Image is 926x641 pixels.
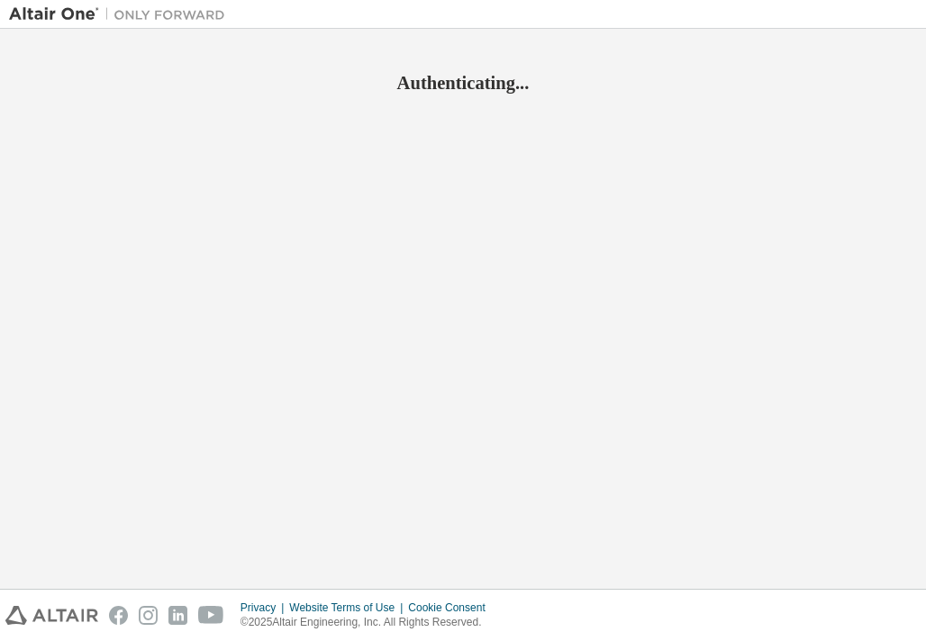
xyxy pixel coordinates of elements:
[139,606,158,625] img: instagram.svg
[408,600,495,615] div: Cookie Consent
[241,615,496,630] p: © 2025 Altair Engineering, Inc. All Rights Reserved.
[5,606,98,625] img: altair_logo.svg
[289,600,408,615] div: Website Terms of Use
[9,5,234,23] img: Altair One
[9,71,917,95] h2: Authenticating...
[109,606,128,625] img: facebook.svg
[241,600,289,615] div: Privacy
[198,606,224,625] img: youtube.svg
[168,606,187,625] img: linkedin.svg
